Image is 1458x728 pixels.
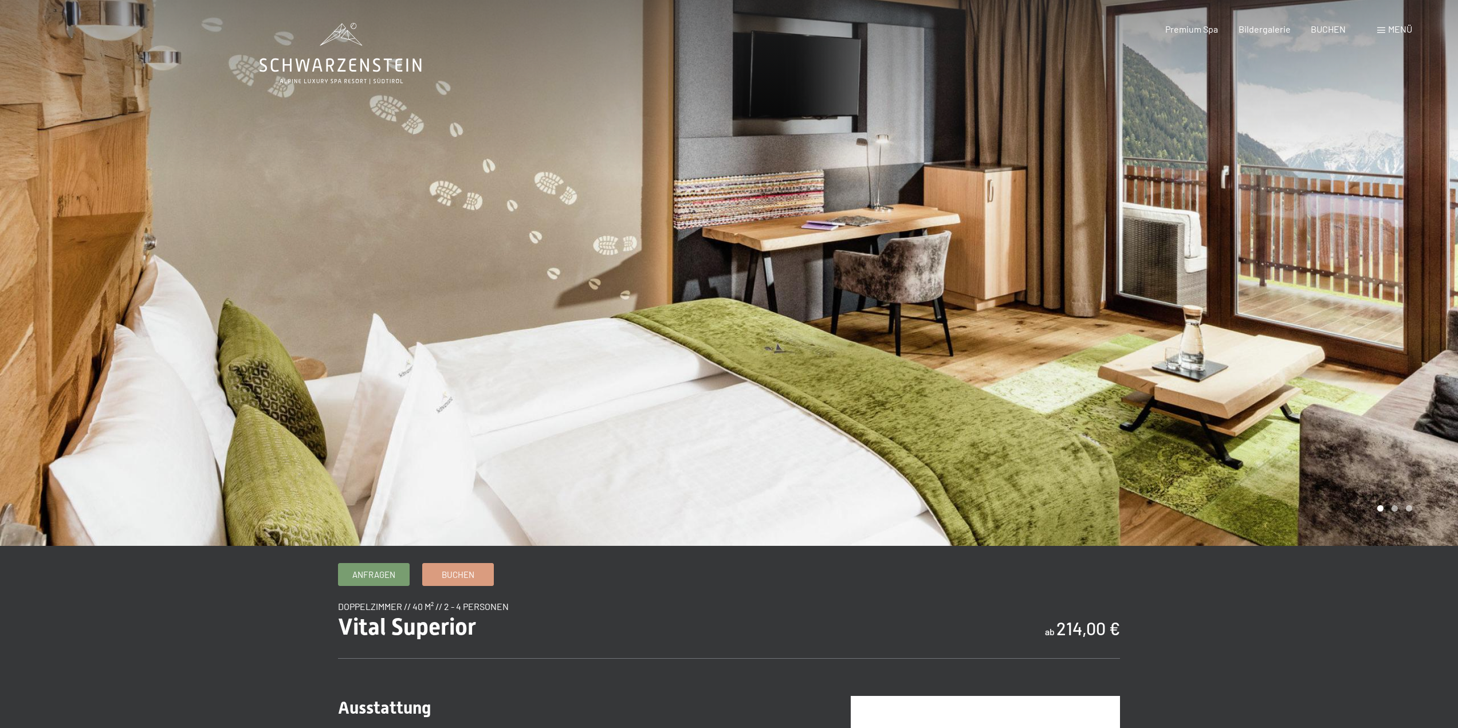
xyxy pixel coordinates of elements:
span: Buchen [442,569,474,581]
span: Anfragen [352,569,395,581]
span: Menü [1388,23,1412,34]
span: Ausstattung [338,698,431,718]
b: 214,00 € [1056,618,1120,639]
span: Doppelzimmer // 40 m² // 2 - 4 Personen [338,601,509,612]
a: Anfragen [339,564,409,585]
a: Bildergalerie [1239,23,1291,34]
a: Buchen [423,564,493,585]
a: BUCHEN [1311,23,1346,34]
span: Vital Superior [338,613,476,640]
a: Premium Spa [1165,23,1218,34]
span: ab [1045,626,1055,637]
